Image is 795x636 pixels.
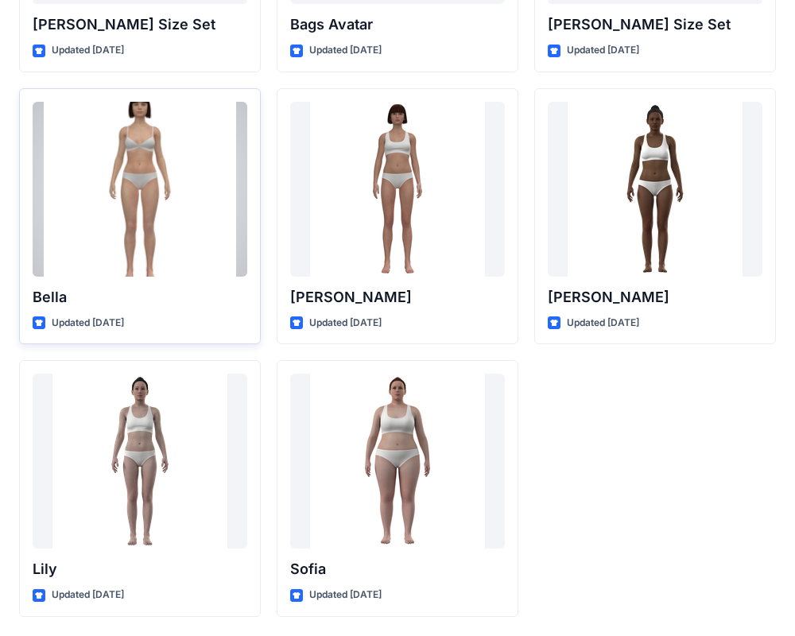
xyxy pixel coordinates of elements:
a: Lily [33,374,247,549]
p: [PERSON_NAME] [290,286,505,308]
p: Updated [DATE] [52,42,124,59]
a: Emma [290,102,505,277]
p: Updated [DATE] [567,315,639,332]
a: Gabrielle [548,102,762,277]
p: Updated [DATE] [309,42,382,59]
p: Bags Avatar [290,14,505,36]
p: Updated [DATE] [309,587,382,603]
p: Sofia [290,558,505,580]
p: [PERSON_NAME] Size Set [548,14,762,36]
a: Sofia [290,374,505,549]
p: Updated [DATE] [52,315,124,332]
p: Updated [DATE] [309,315,382,332]
p: Updated [DATE] [52,587,124,603]
p: [PERSON_NAME] Size Set [33,14,247,36]
a: Bella [33,102,247,277]
p: Bella [33,286,247,308]
p: [PERSON_NAME] [548,286,762,308]
p: Lily [33,558,247,580]
p: Updated [DATE] [567,42,639,59]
